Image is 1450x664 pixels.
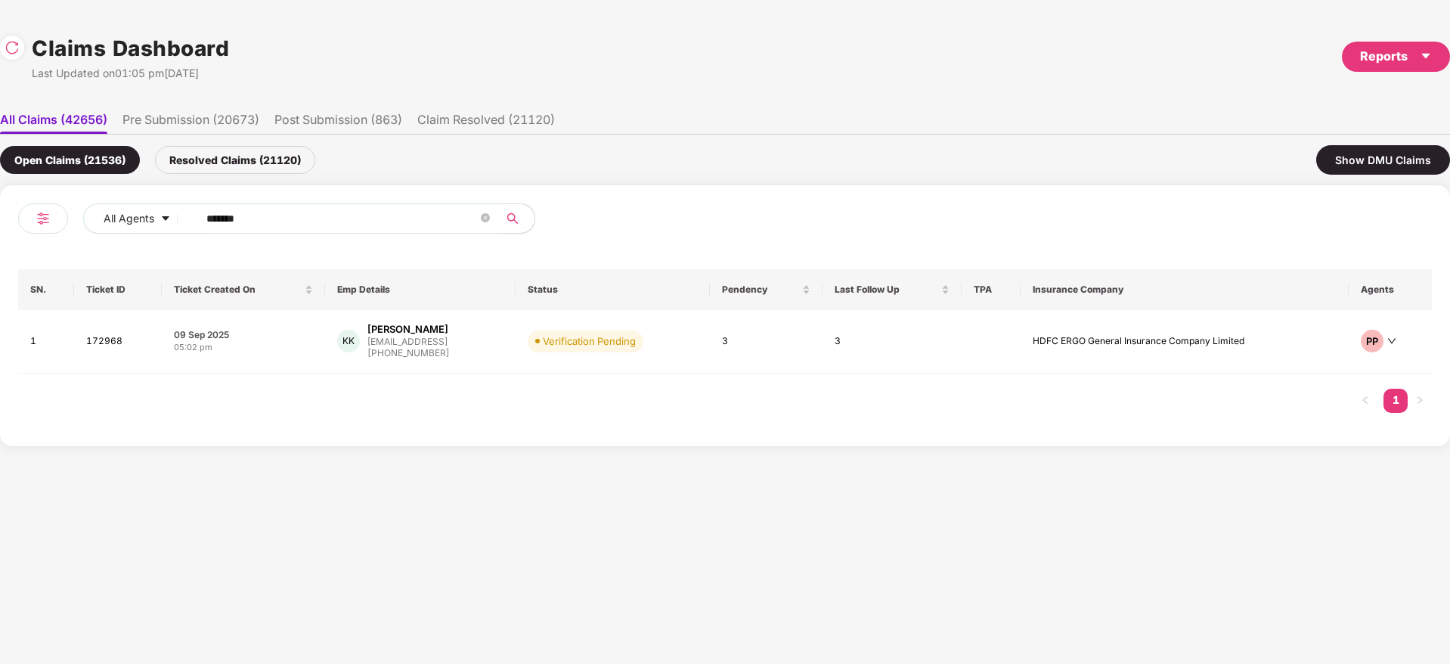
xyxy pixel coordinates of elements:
[1361,396,1370,405] span: left
[74,269,163,310] th: Ticket ID
[274,112,402,134] li: Post Submission (863)
[1383,389,1408,411] a: 1
[962,269,1021,310] th: TPA
[497,203,535,234] button: search
[1353,389,1377,413] li: Previous Page
[1353,389,1377,413] button: left
[32,65,229,82] div: Last Updated on 01:05 pm[DATE]
[367,346,450,361] div: [PHONE_NUMBER]
[543,334,636,349] div: Verification Pending
[823,310,962,374] td: 3
[497,213,527,225] span: search
[34,209,52,228] img: svg+xml;base64,PHN2ZyB4bWxucz0iaHR0cDovL3d3dy53My5vcmcvMjAwMC9zdmciIHdpZHRoPSIyNCIgaGVpZ2h0PSIyNC...
[83,203,203,234] button: All Agentscaret-down
[1387,337,1396,346] span: down
[122,112,259,134] li: Pre Submission (20673)
[823,269,962,310] th: Last Follow Up
[1408,389,1432,413] li: Next Page
[5,40,20,55] img: svg+xml;base64,PHN2ZyBpZD0iUmVsb2FkLTMyeDMyIiB4bWxucz0iaHR0cDovL3d3dy53My5vcmcvMjAwMC9zdmciIHdpZH...
[162,269,325,310] th: Ticket Created On
[1360,47,1432,66] div: Reports
[710,269,823,310] th: Pendency
[481,212,490,226] span: close-circle
[516,269,710,310] th: Status
[32,32,229,65] h1: Claims Dashboard
[417,112,555,134] li: Claim Resolved (21120)
[1420,50,1432,62] span: caret-down
[160,213,171,225] span: caret-down
[155,146,315,174] div: Resolved Claims (21120)
[325,269,516,310] th: Emp Details
[1383,389,1408,413] li: 1
[1021,269,1349,310] th: Insurance Company
[18,269,74,310] th: SN.
[174,284,302,296] span: Ticket Created On
[18,310,74,374] td: 1
[337,330,360,352] div: KK
[1021,310,1349,374] td: HDFC ERGO General Insurance Company Limited
[481,213,490,222] span: close-circle
[367,337,450,346] div: [EMAIL_ADDRESS]
[174,328,313,341] div: 09 Sep 2025
[710,310,823,374] td: 3
[74,310,163,374] td: 172968
[1349,269,1432,310] th: Agents
[104,210,154,227] span: All Agents
[1415,396,1424,405] span: right
[722,284,799,296] span: Pendency
[1408,389,1432,413] button: right
[835,284,939,296] span: Last Follow Up
[367,322,448,337] div: [PERSON_NAME]
[1361,330,1383,352] div: PP
[1316,145,1450,175] div: Show DMU Claims
[174,341,313,354] div: 05:02 pm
